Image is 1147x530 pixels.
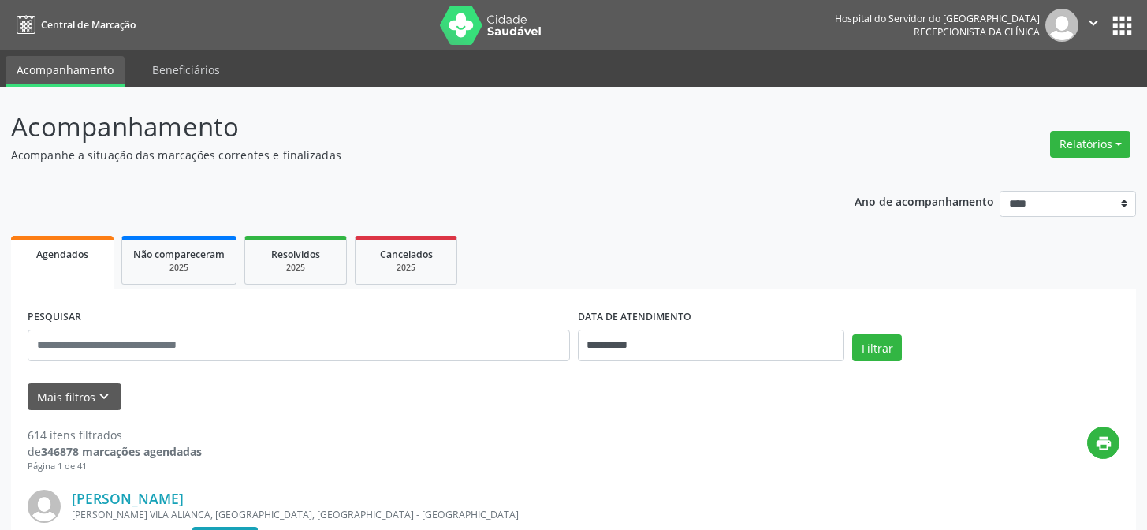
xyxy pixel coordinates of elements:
[133,248,225,261] span: Não compareceram
[852,334,902,361] button: Filtrar
[28,305,81,330] label: PESQUISAR
[271,248,320,261] span: Resolvidos
[41,18,136,32] span: Central de Marcação
[380,248,433,261] span: Cancelados
[28,443,202,460] div: de
[11,147,799,163] p: Acompanhe a situação das marcações correntes e finalizadas
[1085,14,1102,32] i: 
[1078,9,1108,42] button: 
[367,262,445,274] div: 2025
[95,388,113,405] i: keyboard_arrow_down
[1108,12,1136,39] button: apps
[578,305,691,330] label: DATA DE ATENDIMENTO
[72,490,184,507] a: [PERSON_NAME]
[1045,9,1078,42] img: img
[1087,427,1119,459] button: print
[141,56,231,84] a: Beneficiários
[6,56,125,87] a: Acompanhamento
[28,383,121,411] button: Mais filtroskeyboard_arrow_down
[1050,131,1130,158] button: Relatórios
[28,490,61,523] img: img
[28,427,202,443] div: 614 itens filtrados
[133,262,225,274] div: 2025
[11,12,136,38] a: Central de Marcação
[914,25,1040,39] span: Recepcionista da clínica
[36,248,88,261] span: Agendados
[72,508,883,521] div: [PERSON_NAME] VILA ALIANCA, [GEOGRAPHIC_DATA], [GEOGRAPHIC_DATA] - [GEOGRAPHIC_DATA]
[855,191,994,211] p: Ano de acompanhamento
[11,107,799,147] p: Acompanhamento
[28,460,202,473] div: Página 1 de 41
[256,262,335,274] div: 2025
[41,444,202,459] strong: 346878 marcações agendadas
[1095,435,1112,452] i: print
[835,12,1040,25] div: Hospital do Servidor do [GEOGRAPHIC_DATA]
